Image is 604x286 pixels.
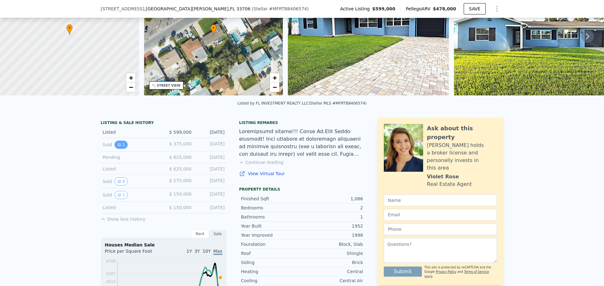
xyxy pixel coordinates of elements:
span: $ 375,000 [169,141,192,146]
span: − [273,83,277,91]
div: Brick [302,259,363,266]
div: Violet Rose [427,173,459,181]
span: $ 625,000 [169,166,192,171]
button: View historical data [115,141,128,149]
div: Heating [241,268,302,275]
span: − [129,83,133,91]
div: Cooling [241,278,302,284]
input: Phone [384,223,497,235]
div: Bathrooms [241,214,302,220]
span: $ 150,000 [169,192,192,197]
span: Pellego ARV [406,6,433,12]
div: Foundation [241,241,302,247]
div: Roof [241,250,302,256]
div: [DATE] [197,129,225,135]
span: $599,000 [372,6,395,12]
div: Central [302,268,363,275]
span: + [273,74,277,82]
span: Active Listing [340,6,372,12]
div: Shingle [302,250,363,256]
a: Zoom out [126,83,136,92]
tspan: $587 [106,272,116,276]
div: Finished Sqft [241,196,302,202]
div: STREET VIEW [157,83,181,88]
div: Price per Square Foot [105,248,164,258]
div: 1,086 [302,196,363,202]
div: [DATE] [197,166,225,172]
button: SAVE [464,3,486,14]
div: Sold [103,191,159,199]
button: Show less history [101,213,145,222]
span: $ 625,000 [169,155,192,160]
div: Loremipsumd sitame!!! Conse Ad.Elit Seddo eiusmodt! Inci utlabore et doloremagn aliquaeni ad mini... [239,128,365,158]
div: [PERSON_NAME] holds a broker license and personally invests in this area [427,142,497,172]
div: [DATE] [197,204,225,211]
div: 1998 [302,232,363,238]
div: Year Built [241,223,302,229]
span: , [GEOGRAPHIC_DATA][PERSON_NAME] [144,6,250,12]
div: Block, Slab [302,241,363,247]
div: [DATE] [197,141,225,149]
div: Sold [103,177,159,186]
div: LISTING & SALE HISTORY [101,120,226,127]
div: Listed [103,166,159,172]
span: 1Y [187,249,192,254]
span: $ 275,000 [169,178,192,183]
span: , FL 33706 [229,6,250,11]
a: Privacy Policy [436,270,456,273]
div: Pending [103,154,159,160]
div: ( ) [252,6,309,12]
div: Siding [241,259,302,266]
a: View Virtual Tour [239,170,365,177]
div: This site is protected by reCAPTCHA and the Google and apply. [424,265,497,279]
span: Stellar [254,6,268,11]
button: Show Options [491,3,503,15]
span: Max [213,249,222,255]
span: + [129,74,133,82]
button: View historical data [115,177,128,186]
div: Real Estate Agent [427,181,472,188]
button: View historical data [115,191,128,199]
div: Property details [239,187,365,192]
span: $ 150,000 [169,205,192,210]
div: Listed [103,129,159,135]
div: Ask about this property [427,124,497,142]
a: Zoom in [270,73,279,83]
button: Submit [384,267,422,277]
div: • [210,24,217,35]
span: # MFRTB8406574 [269,6,307,11]
div: [DATE] [197,177,225,186]
input: Email [384,209,497,221]
span: $ 599,000 [169,130,192,135]
div: Year Improved [241,232,302,238]
div: Sale [209,230,226,238]
div: Sold [103,141,159,149]
div: 1 [302,214,363,220]
input: Name [384,194,497,206]
a: Zoom in [126,73,136,83]
span: • [66,25,73,31]
a: Terms of Service [464,270,489,273]
div: Rent [191,230,209,238]
div: [DATE] [197,154,225,160]
div: 2 [302,205,363,211]
div: Listed by FL INVESTMENT REALTY LLC (Stellar MLS #MFRTB8406574) [238,101,367,105]
div: 1952 [302,223,363,229]
a: Zoom out [270,83,279,92]
div: Houses Median Sale [105,242,222,248]
div: Listed [103,204,159,211]
span: $478,000 [433,6,456,11]
span: • [210,25,217,31]
tspan: $708 [106,259,116,263]
tspan: $512 [106,279,116,284]
span: [STREET_ADDRESS] [101,6,144,12]
button: Continue reading [239,159,283,165]
div: Listing remarks [239,120,365,125]
div: Central Air [302,278,363,284]
div: Bedrooms [241,205,302,211]
div: • [66,24,73,35]
span: 3Y [194,249,200,254]
div: [DATE] [197,191,225,199]
span: 10Y [203,249,211,254]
